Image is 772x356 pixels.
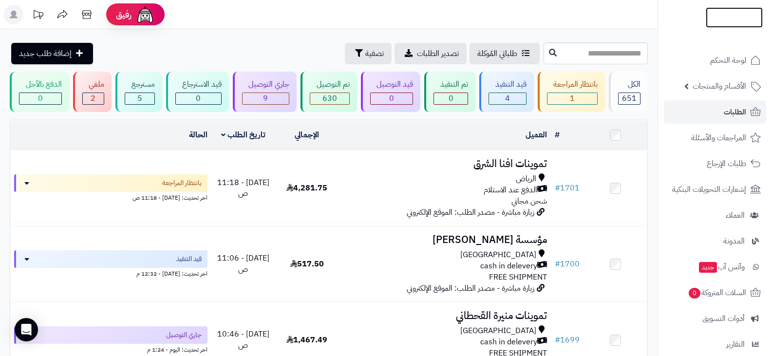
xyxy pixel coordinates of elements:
[395,43,467,64] a: تصدير الطلبات
[618,79,640,90] div: الكل
[290,258,324,270] span: 517.50
[707,157,746,170] span: طلبات الإرجاع
[526,129,547,141] a: العميل
[263,93,268,104] span: 9
[706,25,763,45] img: logo-2.png
[723,234,745,248] span: المدونة
[14,192,207,202] div: اخر تحديث: [DATE] - 11:18 ص
[726,208,745,222] span: العملاء
[699,262,717,273] span: جديد
[359,72,423,112] a: قيد التوصيل 0
[125,79,155,90] div: مسترجع
[664,49,766,72] a: لوحة التحكم
[489,93,526,104] div: 4
[125,93,154,104] div: 5
[19,48,72,59] span: إضافة طلب جديد
[71,72,114,112] a: ملغي 2
[322,93,337,104] span: 630
[343,158,547,169] h3: تموينات افنا الشرق
[688,286,746,300] span: السلات المتروكة
[343,310,547,321] h3: تموينات منيرة القحطاني
[365,48,384,59] span: تصفية
[417,48,459,59] span: تصدير الطلبات
[345,43,392,64] button: تصفية
[536,72,607,112] a: بانتظار المراجعة 1
[162,178,202,188] span: بانتظار المراجعة
[702,312,745,325] span: أدوات التسويق
[489,79,527,90] div: قيد التنفيذ
[11,43,93,64] a: إضافة طلب جديد
[371,93,413,104] div: 0
[516,173,536,185] span: الرياض
[480,261,537,272] span: cash in delevery
[664,100,766,124] a: الطلبات
[164,72,231,112] a: قيد الاسترجاع 0
[14,268,207,278] div: اخر تحديث: [DATE] - 12:32 م
[175,79,222,90] div: قيد الاسترجاع
[82,79,105,90] div: ملغي
[422,72,477,112] a: تم التنفيذ 0
[470,43,540,64] a: طلباتي المُوكلة
[726,337,745,351] span: التقارير
[389,93,394,104] span: 0
[555,334,580,346] a: #1699
[295,129,319,141] a: الإجمالي
[555,182,580,194] a: #1701
[196,93,201,104] span: 0
[221,129,265,141] a: تاريخ الطلب
[555,258,560,270] span: #
[664,126,766,150] a: المراجعات والأسئلة
[116,9,132,20] span: رفيق
[460,249,536,261] span: [GEOGRAPHIC_DATA]
[19,79,62,90] div: الدفع بالآجل
[299,72,359,112] a: تم التوصيل 630
[8,72,71,112] a: الدفع بالآجل 0
[166,330,202,340] span: جاري التوصيل
[555,258,580,270] a: #1700
[113,72,164,112] a: مسترجع 5
[480,337,537,348] span: cash in delevery
[484,185,537,196] span: الدفع عند الاستلام
[460,325,536,337] span: [GEOGRAPHIC_DATA]
[242,79,290,90] div: جاري التوصيل
[547,79,598,90] div: بانتظار المراجعة
[14,344,207,354] div: اخر تحديث: اليوم - 1:24 م
[724,105,746,119] span: الطلبات
[286,182,327,194] span: 4,281.75
[489,271,547,283] span: FREE SHIPMENT
[664,204,766,227] a: العملاء
[217,328,269,351] span: [DATE] - 10:46 ص
[547,93,598,104] div: 1
[693,79,746,93] span: الأقسام والمنتجات
[622,93,637,104] span: 651
[407,282,534,294] span: زيارة مباشرة - مصدر الطلب: الموقع الإلكتروني
[664,281,766,304] a: السلات المتروكة0
[607,72,650,112] a: الكل651
[217,177,269,200] span: [DATE] - 11:18 ص
[433,79,468,90] div: تم التنفيذ
[26,5,50,27] a: تحديثات المنصة
[672,183,746,196] span: إشعارات التحويلات البنكية
[19,93,61,104] div: 0
[15,318,38,341] div: Open Intercom Messenger
[176,254,202,264] span: قيد التنفيذ
[555,334,560,346] span: #
[231,72,299,112] a: جاري التوصيل 9
[477,48,517,59] span: طلباتي المُوكلة
[189,129,207,141] a: الحالة
[664,229,766,253] a: المدونة
[698,260,745,274] span: وآتس آب
[370,79,414,90] div: قيد التوصيل
[664,255,766,279] a: وآتس آبجديد
[664,178,766,201] a: إشعارات التحويلات البنكية
[217,252,269,275] span: [DATE] - 11:06 ص
[286,334,327,346] span: 1,467.49
[505,93,510,104] span: 4
[137,93,142,104] span: 5
[555,182,560,194] span: #
[555,129,560,141] a: #
[570,93,575,104] span: 1
[691,131,746,145] span: المراجعات والأسئلة
[477,72,536,112] a: قيد التنفيذ 4
[176,93,221,104] div: 0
